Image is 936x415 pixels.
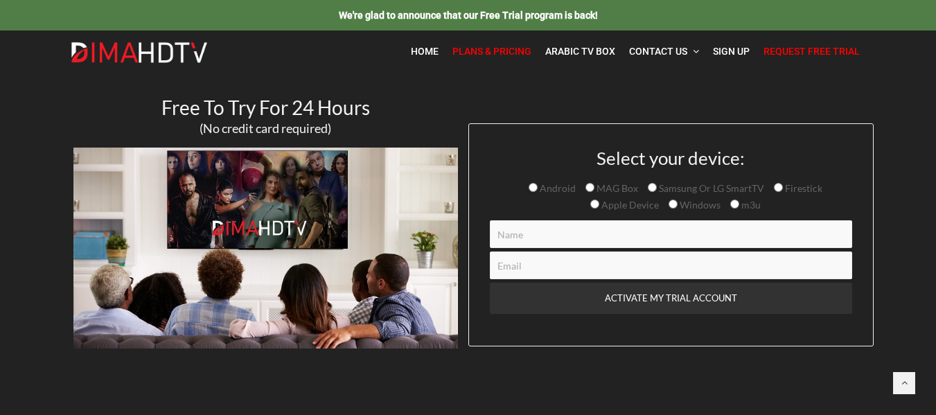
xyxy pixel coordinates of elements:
span: Request Free Trial [763,46,860,57]
a: We're glad to announce that our Free Trial program is back! [339,9,598,21]
span: MAG Box [594,182,638,194]
a: Back to top [893,372,915,394]
span: Firestick [783,182,822,194]
span: We're glad to announce that our Free Trial program is back! [339,10,598,21]
input: Firestick [774,183,783,192]
a: Contact Us [622,37,706,66]
span: Free To Try For 24 Hours [161,96,370,119]
span: m3u [739,199,761,211]
input: Name [490,220,852,248]
span: Windows [678,199,721,211]
span: Plans & Pricing [452,46,531,57]
span: Apple Device [599,199,659,211]
input: MAG Box [585,183,594,192]
span: Android [538,182,576,194]
span: Samsung Or LG SmartTV [657,182,764,194]
span: Home [411,46,439,57]
a: Home [404,37,445,66]
a: Arabic TV Box [538,37,622,66]
input: Email [490,251,852,279]
input: Samsung Or LG SmartTV [648,183,657,192]
span: Select your device: [597,147,745,169]
input: ACTIVATE MY TRIAL ACCOUNT [490,283,852,314]
input: Android [529,183,538,192]
span: Arabic TV Box [545,46,615,57]
a: Request Free Trial [757,37,867,66]
input: m3u [730,200,739,209]
img: Dima HDTV [70,42,209,64]
a: Sign Up [706,37,757,66]
form: Contact form [479,148,863,346]
span: (No credit card required) [200,121,331,136]
span: Sign Up [713,46,750,57]
span: Contact Us [629,46,687,57]
input: Windows [669,200,678,209]
input: Apple Device [590,200,599,209]
a: Plans & Pricing [445,37,538,66]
